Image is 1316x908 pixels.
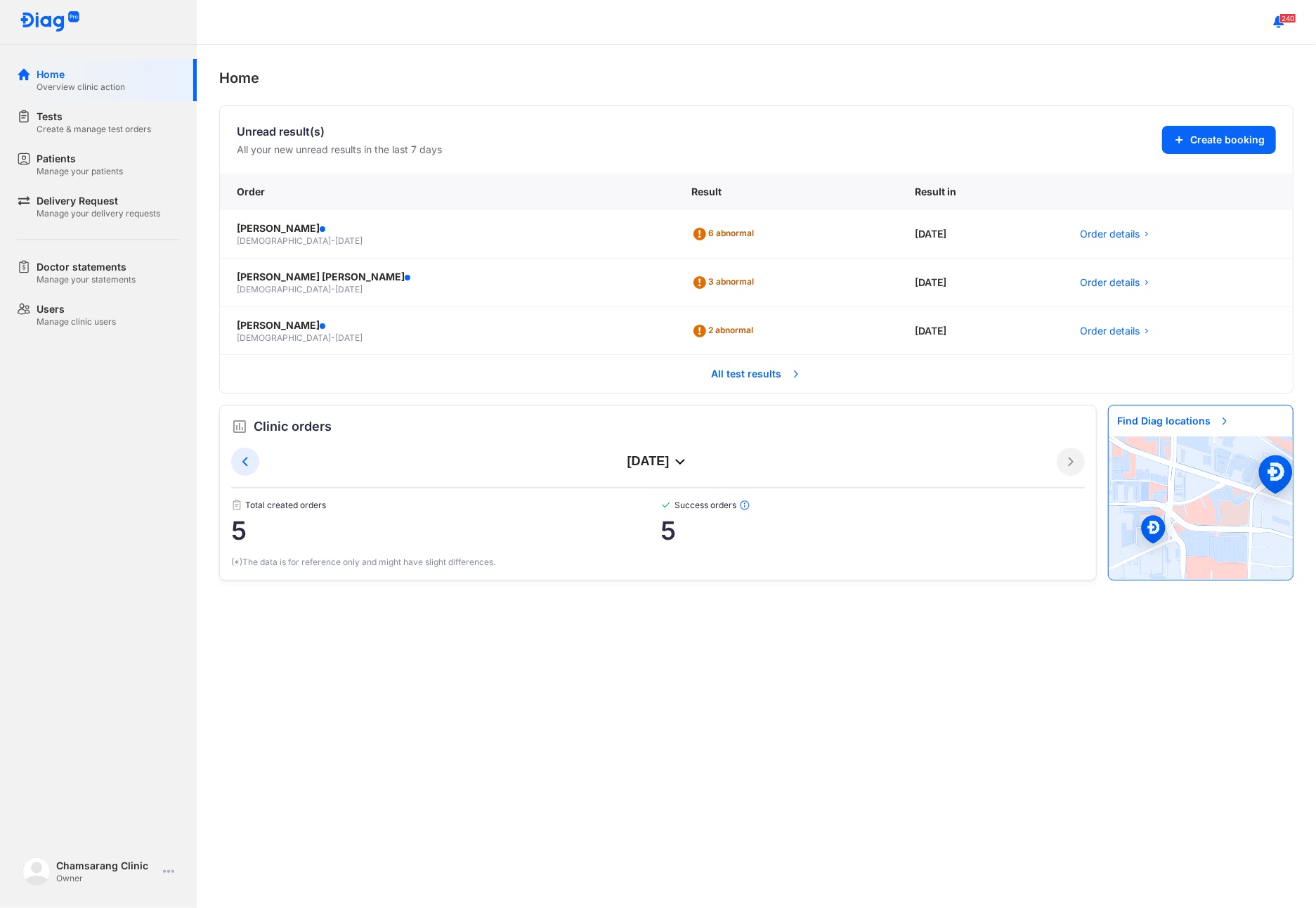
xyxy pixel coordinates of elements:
[259,453,1057,470] div: [DATE]
[37,124,151,135] div: Create & manage test orders
[37,82,125,93] div: Overview clinic action
[898,210,1063,259] div: [DATE]
[37,152,123,166] div: Patients
[20,11,80,33] img: logo
[37,67,125,82] div: Home
[335,235,363,246] span: [DATE]
[739,500,750,511] img: info.7e716105.svg
[1109,406,1239,436] span: Find Diag locations
[56,873,157,884] div: Owner
[1080,275,1140,290] span: Order details
[691,320,759,342] div: 2 abnormal
[37,274,136,285] div: Manage your statements
[237,123,442,140] div: Unread result(s)
[37,166,123,177] div: Manage your patients
[231,500,660,511] span: Total created orders
[237,318,658,332] div: [PERSON_NAME]
[691,271,760,294] div: 3 abnormal
[231,418,248,435] img: order.5a6da16c.svg
[56,859,157,873] div: Chamsarang Clinic
[660,500,1085,511] span: Success orders
[254,417,332,436] span: Clinic orders
[660,500,672,511] img: checked-green.01cc79e0.svg
[237,235,331,246] span: [DEMOGRAPHIC_DATA]
[898,307,1063,356] div: [DATE]
[660,517,1085,545] span: 5
[335,284,363,294] span: [DATE]
[37,302,116,316] div: Users
[1162,126,1276,154] button: Create booking
[37,208,160,219] div: Manage your delivery requests
[1279,13,1296,23] span: 240
[898,174,1063,210] div: Result in
[237,143,442,157] div: All your new unread results in the last 7 days
[331,235,335,246] span: -
[331,332,335,343] span: -
[237,284,331,294] span: [DEMOGRAPHIC_DATA]
[37,194,160,208] div: Delivery Request
[237,270,658,284] div: [PERSON_NAME] [PERSON_NAME]
[1190,133,1265,147] span: Create booking
[335,332,363,343] span: [DATE]
[231,556,1085,569] div: (*)The data is for reference only and might have slight differences.
[703,358,810,389] span: All test results
[237,221,658,235] div: [PERSON_NAME]
[219,67,1294,89] div: Home
[1080,227,1140,241] span: Order details
[231,500,242,511] img: document.50c4cfd0.svg
[691,223,760,245] div: 6 abnormal
[237,332,331,343] span: [DEMOGRAPHIC_DATA]
[220,174,675,210] div: Order
[37,316,116,327] div: Manage clinic users
[22,857,51,886] img: logo
[675,174,898,210] div: Result
[331,284,335,294] span: -
[1080,324,1140,338] span: Order details
[231,517,660,545] span: 5
[37,110,151,124] div: Tests
[898,259,1063,307] div: [DATE]
[37,260,136,274] div: Doctor statements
